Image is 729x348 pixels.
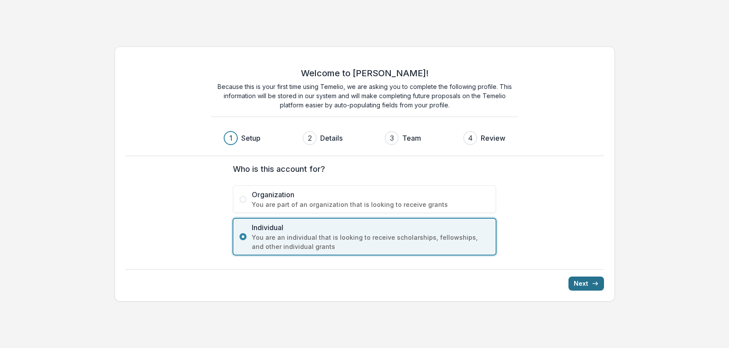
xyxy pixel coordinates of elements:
[320,133,343,143] h3: Details
[224,131,505,145] div: Progress
[252,233,490,251] span: You are an individual that is looking to receive scholarships, fellowships, and other individual ...
[301,68,429,78] h2: Welcome to [PERSON_NAME]!
[252,189,490,200] span: Organization
[252,200,490,209] span: You are part of an organization that is looking to receive grants
[390,133,394,143] div: 3
[468,133,473,143] div: 4
[481,133,505,143] h3: Review
[402,133,421,143] h3: Team
[211,82,518,110] p: Because this is your first time using Temelio, we are asking you to complete the following profil...
[252,222,490,233] span: Individual
[241,133,261,143] h3: Setup
[233,163,491,175] label: Who is this account for?
[229,133,232,143] div: 1
[568,277,604,291] button: Next
[308,133,312,143] div: 2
